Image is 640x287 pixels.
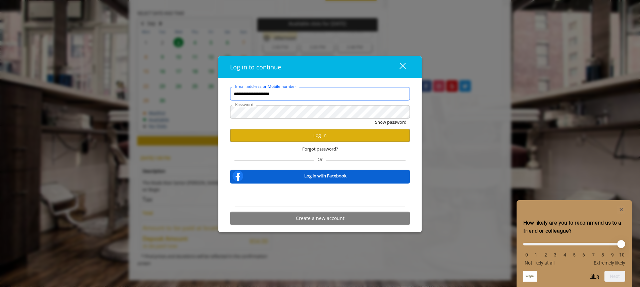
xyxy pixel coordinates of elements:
[619,252,625,257] li: 10
[304,172,346,179] b: Log in with Facebook
[392,62,405,72] div: close dialog
[230,212,410,225] button: Create a new account
[375,119,407,126] button: Show password
[387,60,410,74] button: close dialog
[523,252,530,257] li: 0
[599,252,606,257] li: 8
[617,206,625,214] button: Hide survey
[580,252,587,257] li: 6
[231,169,245,182] img: facebook-logo
[571,252,578,257] li: 5
[523,206,625,282] div: How likely are you to recommend us to a friend or colleague? Select an option from 0 to 10, with ...
[230,63,281,71] span: Log in to continue
[609,252,616,257] li: 9
[590,274,599,279] button: Skip
[232,101,257,108] label: Password
[562,252,568,257] li: 4
[523,238,625,266] div: How likely are you to recommend us to a friend or colleague? Select an option from 0 to 10, with ...
[533,252,539,257] li: 1
[523,219,625,235] h2: How likely are you to recommend us to a friend or colleague? Select an option from 0 to 10, with ...
[281,188,359,203] iframe: Sign in with Google Button
[314,156,326,162] span: Or
[604,271,625,282] button: Next question
[230,105,410,119] input: Password
[552,252,558,257] li: 3
[302,146,338,153] span: Forgot password?
[232,83,300,90] label: Email address or Mobile number
[590,252,597,257] li: 7
[230,129,410,142] button: Log in
[525,260,554,266] span: Not likely at all
[594,260,625,266] span: Extremely likely
[230,87,410,101] input: Email address or Mobile number
[542,252,549,257] li: 2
